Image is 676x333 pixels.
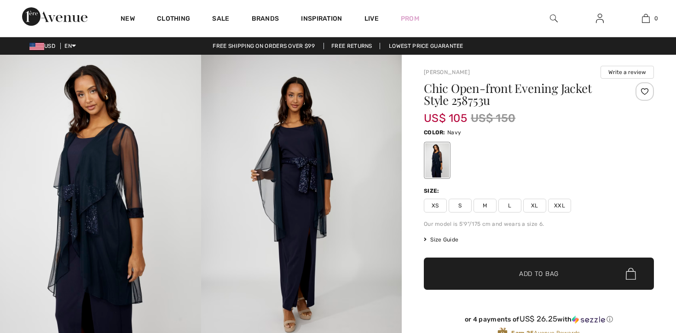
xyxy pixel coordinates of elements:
[424,199,447,212] span: XS
[520,314,558,323] span: US$ 26.25
[364,14,379,23] a: Live
[548,199,571,212] span: XXL
[381,43,471,49] a: Lowest Price Guarantee
[424,258,654,290] button: Add to Bag
[447,129,461,136] span: Navy
[157,15,190,24] a: Clothing
[324,43,380,49] a: Free Returns
[64,43,76,49] span: EN
[424,82,616,106] h1: Chic Open-front Evening Jacket Style 258753u
[596,13,604,24] img: My Info
[623,13,668,24] a: 0
[498,199,521,212] span: L
[474,199,497,212] span: M
[654,14,658,23] span: 0
[401,14,419,23] a: Prom
[424,187,441,195] div: Size:
[301,15,342,24] span: Inspiration
[22,7,87,26] img: 1ère Avenue
[424,315,654,324] div: or 4 payments of with
[550,13,558,24] img: search the website
[601,66,654,79] button: Write a review
[29,43,59,49] span: USD
[471,110,515,126] span: US$ 150
[425,143,449,178] div: Navy
[424,103,467,125] span: US$ 105
[121,15,135,24] a: New
[572,316,605,324] img: Sezzle
[29,43,44,50] img: US Dollar
[424,69,470,75] a: [PERSON_NAME]
[596,14,604,23] a: Sign In
[424,220,654,228] div: Our model is 5'9"/175 cm and wears a size 6.
[523,199,546,212] span: XL
[252,15,279,24] a: Brands
[519,269,559,279] span: Add to Bag
[212,15,229,24] a: Sale
[449,199,472,212] span: S
[617,264,667,287] iframe: Opens a widget where you can find more information
[424,235,458,244] span: Size Guide
[205,43,322,49] a: Free shipping on orders over $99
[642,13,650,24] img: My Bag
[424,129,445,136] span: Color:
[424,315,654,327] div: or 4 payments ofUS$ 26.25withSezzle Click to learn more about Sezzle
